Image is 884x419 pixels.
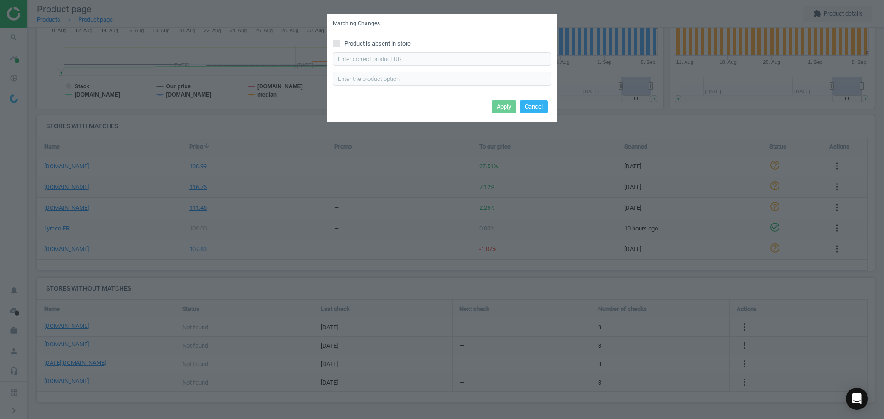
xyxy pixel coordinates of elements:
h5: Matching Changes [333,20,380,28]
input: Enter correct product URL [333,52,551,66]
button: Apply [492,100,516,113]
div: Open Intercom Messenger [846,388,868,410]
input: Enter the product option [333,72,551,86]
span: Product is absent in store [343,40,413,48]
button: Cancel [520,100,548,113]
